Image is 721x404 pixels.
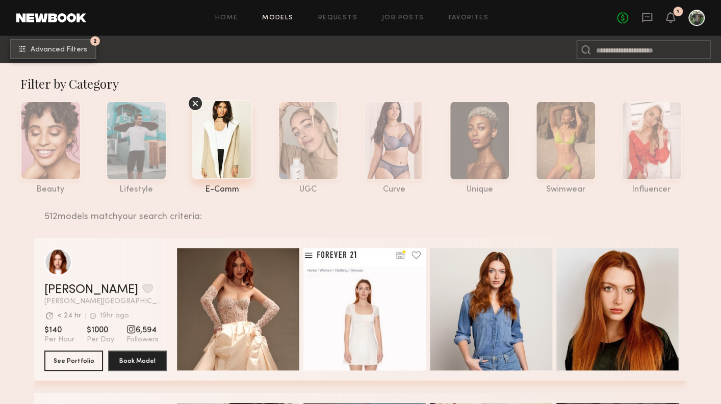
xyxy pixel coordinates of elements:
span: 2 [93,39,97,43]
a: Home [215,15,238,21]
div: lifestyle [106,185,167,194]
a: Models [262,15,293,21]
div: swimwear [535,185,596,194]
span: Per Day [87,335,114,344]
span: Per Hour [44,335,74,344]
span: Followers [126,335,159,344]
div: Filter by Category [20,75,711,92]
a: [PERSON_NAME] [44,284,138,296]
div: e-comm [192,185,252,194]
div: unique [449,185,510,194]
div: curve [364,185,424,194]
button: See Portfolio [44,351,103,371]
div: < 24 hr [57,312,81,319]
div: 19hr ago [100,312,129,319]
span: $140 [44,325,74,335]
span: $1000 [87,325,114,335]
div: influencer [621,185,682,194]
span: Advanced Filters [31,46,87,53]
button: Book Model [108,351,167,371]
div: beauty [20,185,81,194]
span: [PERSON_NAME][GEOGRAPHIC_DATA], [GEOGRAPHIC_DATA] [44,298,167,305]
button: 2Advanced Filters [10,39,96,59]
div: 1 [677,9,679,15]
a: Favorites [448,15,488,21]
a: Job Posts [382,15,424,21]
div: UGC [278,185,339,194]
div: 512 models match your search criteria: [44,200,679,222]
span: 6,594 [126,325,159,335]
a: Requests [318,15,357,21]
